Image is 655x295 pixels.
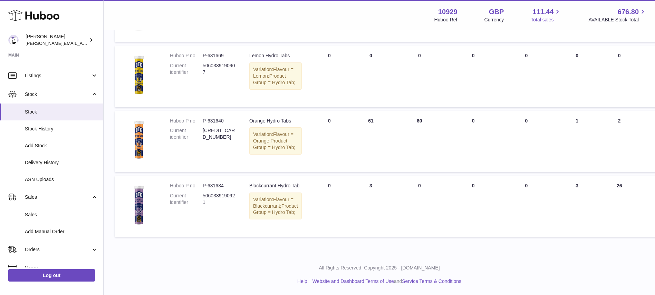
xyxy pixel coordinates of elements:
[203,193,235,206] dd: 5060339190921
[249,52,302,59] div: Lemon Hydro Tabs
[170,193,203,206] dt: Current identifier
[26,33,88,47] div: [PERSON_NAME]
[25,159,98,166] span: Delivery History
[553,111,600,172] td: 1
[392,176,447,237] td: 0
[297,278,307,284] a: Help
[600,111,638,172] td: 2
[8,35,19,45] img: thomas@otesports.co.uk
[553,46,600,107] td: 0
[447,176,499,237] td: 0
[253,67,293,79] span: Flavour = Lemon;
[489,7,504,17] strong: GBP
[253,197,293,209] span: Flavour = Blackcurrant;
[249,183,302,189] div: Blackcurrant Hydro Tab
[309,46,350,107] td: 0
[312,278,394,284] a: Website and Dashboard Terms of Use
[203,62,235,76] dd: 5060339190907
[25,91,91,98] span: Stock
[170,62,203,76] dt: Current identifier
[25,142,98,149] span: Add Stock
[350,46,392,107] td: 0
[350,111,392,172] td: 61
[350,176,392,237] td: 3
[553,176,600,237] td: 3
[203,52,235,59] dd: P-631669
[25,212,98,218] span: Sales
[25,194,91,200] span: Sales
[310,278,461,285] li: and
[249,62,302,90] div: Variation:
[309,176,350,237] td: 0
[122,52,156,98] img: product image
[122,183,156,228] img: product image
[532,7,553,17] span: 111.44
[25,72,91,79] span: Listings
[484,17,504,23] div: Currency
[309,111,350,172] td: 0
[525,53,528,58] span: 0
[26,40,138,46] span: [PERSON_NAME][EMAIL_ADDRESS][DOMAIN_NAME]
[531,7,561,23] a: 111.44 Total sales
[392,111,447,172] td: 60
[525,118,528,124] span: 0
[447,46,499,107] td: 0
[203,127,235,140] dd: [CREDIT_CARD_NUMBER]
[249,127,302,155] div: Variation:
[25,228,98,235] span: Add Manual Order
[203,183,235,189] dd: P-631634
[170,127,203,140] dt: Current identifier
[588,7,647,23] a: 676.80 AVAILABLE Stock Total
[402,278,461,284] a: Service Terms & Conditions
[203,118,235,124] dd: P-631640
[392,46,447,107] td: 0
[253,131,293,144] span: Flavour = Orange;
[434,17,457,23] div: Huboo Ref
[618,7,639,17] span: 676.80
[600,46,638,107] td: 0
[447,111,499,172] td: 0
[8,269,95,282] a: Log out
[253,138,295,150] span: Product Group = Hydro Tab;
[249,193,302,220] div: Variation:
[109,265,649,271] p: All Rights Reserved. Copyright 2025 - [DOMAIN_NAME]
[253,73,295,85] span: Product Group = Hydro Tab;
[588,17,647,23] span: AVAILABLE Stock Total
[25,176,98,183] span: ASN Uploads
[438,7,457,17] strong: 10929
[525,183,528,188] span: 0
[25,246,91,253] span: Orders
[25,109,98,115] span: Stock
[122,118,156,164] img: product image
[600,176,638,237] td: 26
[249,118,302,124] div: Orange Hydro Tabs
[25,265,98,272] span: Usage
[531,17,561,23] span: Total sales
[170,52,203,59] dt: Huboo P no
[253,203,298,215] span: Product Group = Hydro Tab;
[170,118,203,124] dt: Huboo P no
[25,126,98,132] span: Stock History
[170,183,203,189] dt: Huboo P no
